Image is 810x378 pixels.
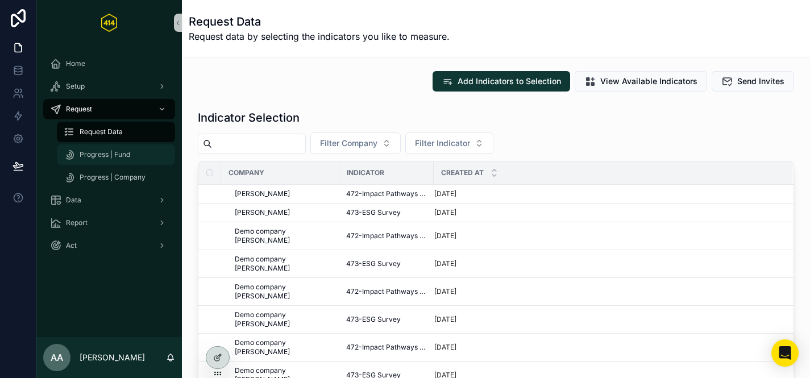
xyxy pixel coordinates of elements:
span: Indicator [347,168,384,177]
span: 473-ESG Survey [346,259,401,268]
button: Select Button [405,132,493,154]
a: Data [43,190,175,210]
a: Setup [43,76,175,97]
a: Progress | Company [57,167,175,188]
p: [PERSON_NAME] [80,352,145,363]
a: Progress | Fund [57,144,175,165]
span: Request data by selecting the indicators you like to measure. [189,30,450,43]
span: Demo company [PERSON_NAME] [235,255,333,273]
h1: Indicator Selection [198,110,300,126]
img: App logo [101,14,117,32]
span: [PERSON_NAME] [235,189,290,198]
div: Open Intercom Messenger [771,339,799,367]
a: Report [43,213,175,233]
span: View Available Indicators [600,76,697,87]
span: Home [66,59,85,68]
span: Request [66,105,92,114]
span: Add Indicators to Selection [458,76,561,87]
button: Send Invites [712,71,794,92]
p: [DATE] [434,231,456,240]
p: [DATE] [434,259,456,268]
div: scrollable content [36,45,182,271]
span: [PERSON_NAME] [235,208,290,217]
span: Demo company [PERSON_NAME] [235,310,333,329]
span: Demo company [PERSON_NAME] [235,227,333,245]
span: 473-ESG Survey [346,208,401,217]
p: [DATE] [434,315,456,324]
span: Filter Company [320,138,377,149]
span: 472-Impact Pathways Survey [346,287,427,296]
button: View Available Indicators [575,71,707,92]
span: Report [66,218,88,227]
button: Add Indicators to Selection [433,71,570,92]
span: Act [66,241,77,250]
h1: Request Data [189,14,450,30]
span: AA [51,351,63,364]
span: 472-Impact Pathways Survey [346,231,427,240]
p: [DATE] [434,189,456,198]
span: Request Data [80,127,123,136]
span: 472-Impact Pathways Survey [346,343,427,352]
p: [DATE] [434,343,456,352]
span: 472-Impact Pathways Survey [346,189,427,198]
span: Data [66,196,81,205]
a: Request Data [57,122,175,142]
span: Progress | Company [80,173,146,182]
p: [DATE] [434,287,456,296]
span: Filter Indicator [415,138,470,149]
button: Select Button [310,132,401,154]
a: Request [43,99,175,119]
span: Created at [441,168,484,177]
span: Progress | Fund [80,150,130,159]
span: Demo company [PERSON_NAME] [235,338,333,356]
span: 473-ESG Survey [346,315,401,324]
p: [DATE] [434,208,456,217]
span: Send Invites [737,76,784,87]
a: Act [43,235,175,256]
span: Company [229,168,264,177]
span: Setup [66,82,85,91]
a: Home [43,53,175,74]
span: Demo company [PERSON_NAME] [235,283,333,301]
